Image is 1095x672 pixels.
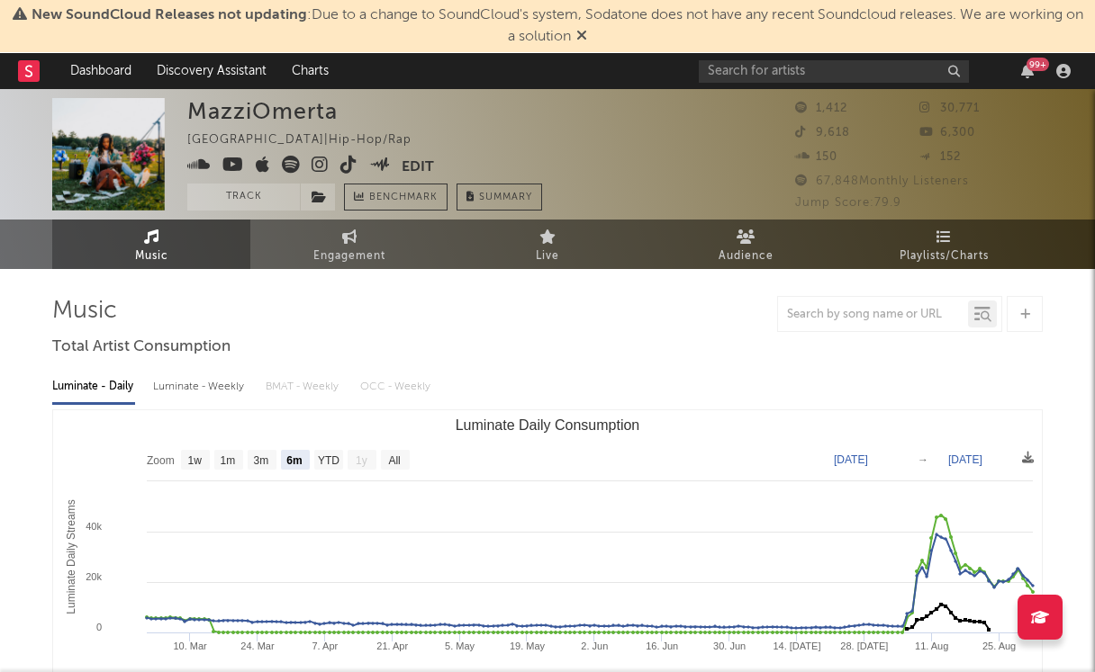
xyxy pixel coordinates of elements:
[135,246,168,267] span: Music
[576,30,587,44] span: Dismiss
[456,417,640,433] text: Luminate Daily Consumption
[52,336,231,358] span: Total Artist Consumption
[845,220,1043,269] a: Playlists/Charts
[65,499,77,614] text: Luminate Daily Streams
[144,53,279,89] a: Discovery Assistant
[479,193,532,202] span: Summary
[32,8,307,22] span: New SoundCloud Releases not updating
[982,641,1016,651] text: 25. Aug
[173,641,207,651] text: 10. Mar
[52,220,250,269] a: Music
[900,246,989,267] span: Playlists/Charts
[919,103,980,114] span: 30,771
[510,641,546,651] text: 19. May
[86,571,102,582] text: 20k
[153,372,248,402] div: Luminate - Weekly
[795,197,901,209] span: Jump Score: 79.9
[147,454,175,467] text: Zoom
[713,641,746,651] text: 30. Jun
[647,220,845,269] a: Audience
[1027,58,1049,71] div: 99 +
[369,187,438,209] span: Benchmark
[919,151,961,163] span: 152
[915,641,948,651] text: 11. Aug
[96,622,102,632] text: 0
[457,184,542,211] button: Summary
[795,127,850,139] span: 9,618
[699,60,969,83] input: Search for artists
[918,453,928,466] text: →
[250,220,448,269] a: Engagement
[318,454,339,467] text: YTD
[187,184,300,211] button: Track
[402,156,434,178] button: Edit
[778,308,968,322] input: Search by song name or URL
[32,8,1083,44] span: : Due to a change to SoundCloud's system, Sodatone does not have any recent Soundcloud releases. ...
[919,127,975,139] span: 6,300
[646,641,678,651] text: 16. Jun
[344,184,448,211] a: Benchmark
[279,53,341,89] a: Charts
[188,454,203,467] text: 1w
[356,454,367,467] text: 1y
[313,246,385,267] span: Engagement
[840,641,888,651] text: 28. [DATE]
[58,53,144,89] a: Dashboard
[445,641,475,651] text: 5. May
[834,453,868,466] text: [DATE]
[581,641,608,651] text: 2. Jun
[52,372,135,402] div: Luminate - Daily
[388,454,400,467] text: All
[536,246,559,267] span: Live
[187,98,338,124] div: MazziOmerta
[795,175,969,187] span: 67,848 Monthly Listeners
[795,103,847,114] span: 1,412
[240,641,275,651] text: 24. Mar
[286,454,302,467] text: 6m
[773,641,820,651] text: 14. [DATE]
[187,130,432,151] div: [GEOGRAPHIC_DATA] | Hip-Hop/Rap
[312,641,338,651] text: 7. Apr
[448,220,647,269] a: Live
[86,521,102,532] text: 40k
[376,641,408,651] text: 21. Apr
[719,246,774,267] span: Audience
[795,151,837,163] span: 150
[1021,64,1034,78] button: 99+
[254,454,269,467] text: 3m
[948,453,982,466] text: [DATE]
[221,454,236,467] text: 1m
